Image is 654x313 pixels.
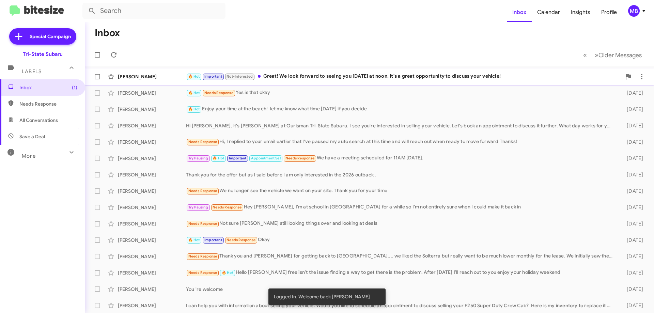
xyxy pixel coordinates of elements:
[188,74,200,79] span: 🔥 Hot
[19,117,58,124] span: All Conversations
[204,91,233,95] span: Needs Response
[186,171,616,178] div: Thank you for the offer but as I said before I am only interested in the 2026 outback .
[616,155,649,162] div: [DATE]
[227,74,253,79] span: Not-Interested
[9,28,76,45] a: Special Campaign
[72,84,77,91] span: (1)
[188,156,208,160] span: Try Pausing
[23,51,63,58] div: Tri-State Subaru
[30,33,71,40] span: Special Campaign
[616,237,649,244] div: [DATE]
[118,204,186,211] div: [PERSON_NAME]
[118,73,186,80] div: [PERSON_NAME]
[118,90,186,96] div: [PERSON_NAME]
[616,122,649,129] div: [DATE]
[616,253,649,260] div: [DATE]
[186,154,616,162] div: We have a meeting scheduled for 11AM [DATE].
[188,189,217,193] span: Needs Response
[596,2,622,22] a: Profile
[22,68,42,75] span: Labels
[118,106,186,113] div: [PERSON_NAME]
[507,2,532,22] a: Inbox
[186,89,616,97] div: Yes is that okay
[19,100,77,107] span: Needs Response
[616,286,649,293] div: [DATE]
[213,205,242,209] span: Needs Response
[213,156,224,160] span: 🔥 Hot
[622,5,647,17] button: MB
[19,133,45,140] span: Save a Deal
[274,293,370,300] span: Logged In. Welcome back [PERSON_NAME]
[82,3,225,19] input: Search
[188,91,200,95] span: 🔥 Hot
[591,48,646,62] button: Next
[19,84,77,91] span: Inbox
[118,139,186,145] div: [PERSON_NAME]
[118,253,186,260] div: [PERSON_NAME]
[565,2,596,22] a: Insights
[186,236,616,244] div: Okay
[204,238,222,242] span: Important
[204,74,222,79] span: Important
[118,171,186,178] div: [PERSON_NAME]
[188,221,217,226] span: Needs Response
[229,156,247,160] span: Important
[616,139,649,145] div: [DATE]
[186,269,616,277] div: Hello [PERSON_NAME] free isn't the issue finding a way to get there is the problem. After [DATE] ...
[222,270,233,275] span: 🔥 Hot
[186,220,616,228] div: Not sure [PERSON_NAME] still looking things over and looking at deals
[583,51,587,59] span: «
[616,220,649,227] div: [DATE]
[186,252,616,260] div: Thank you and [PERSON_NAME] for getting back to [GEOGRAPHIC_DATA].... we liked the Solterra but r...
[186,302,616,309] div: I can help you with information about selling your vehicle. Would you like to schedule an appoint...
[598,51,642,59] span: Older Messages
[285,156,314,160] span: Needs Response
[616,269,649,276] div: [DATE]
[186,187,616,195] div: We no longer see the vehicle we want on your site. Thank you for your time
[186,105,616,113] div: Enjoy your time at the beach! let me know what time [DATE] if you decide
[188,270,217,275] span: Needs Response
[22,153,36,159] span: More
[186,203,616,211] div: Hey [PERSON_NAME], I'm at school in [GEOGRAPHIC_DATA] for a while so I'm not entirely sure when I...
[188,140,217,144] span: Needs Response
[186,73,621,80] div: Great! We look forward to seeing you [DATE] at noon. It's a great opportunity to discuss your veh...
[186,138,616,146] div: Hi, I replied to your email earlier that I've paused my auto search at this time and will reach o...
[118,269,186,276] div: [PERSON_NAME]
[616,188,649,194] div: [DATE]
[186,286,616,293] div: You 're welcome
[616,90,649,96] div: [DATE]
[118,155,186,162] div: [PERSON_NAME]
[595,51,598,59] span: »
[188,107,200,111] span: 🔥 Hot
[118,188,186,194] div: [PERSON_NAME]
[227,238,255,242] span: Needs Response
[118,302,186,309] div: [PERSON_NAME]
[95,28,120,38] h1: Inbox
[118,220,186,227] div: [PERSON_NAME]
[118,122,186,129] div: [PERSON_NAME]
[251,156,281,160] span: Appointment Set
[186,122,616,129] div: Hi [PERSON_NAME], it's [PERSON_NAME] at Ourisman Tri-State Subaru. I see you're interested in sel...
[188,254,217,259] span: Needs Response
[616,106,649,113] div: [DATE]
[579,48,646,62] nav: Page navigation example
[616,204,649,211] div: [DATE]
[579,48,591,62] button: Previous
[532,2,565,22] a: Calendar
[118,237,186,244] div: [PERSON_NAME]
[188,205,208,209] span: Try Pausing
[188,238,200,242] span: 🔥 Hot
[616,171,649,178] div: [DATE]
[616,302,649,309] div: [DATE]
[118,286,186,293] div: [PERSON_NAME]
[628,5,640,17] div: MB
